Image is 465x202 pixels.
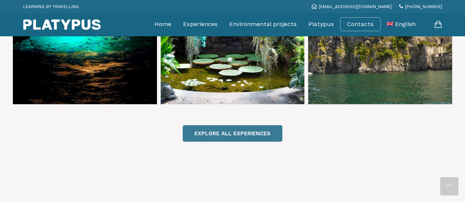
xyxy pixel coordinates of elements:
a: [EMAIL_ADDRESS][DOMAIN_NAME] [312,4,392,9]
span: [EMAIL_ADDRESS][DOMAIN_NAME] [319,4,392,9]
a: [PHONE_NUMBER] [399,4,442,9]
a: Contacts [347,21,373,28]
a: EXPLORE ALL EXPERIENCES [183,125,282,142]
a: Home [154,15,171,33]
p: LEARNING BY TRAVELLING [23,2,79,11]
a: Environmental projects [229,15,297,33]
span: English [395,21,416,27]
img: Platypus [23,19,101,30]
a: Experiences [183,15,218,33]
span: [PHONE_NUMBER] [405,4,442,9]
a: Platypus [308,15,334,33]
a: English [387,15,416,33]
